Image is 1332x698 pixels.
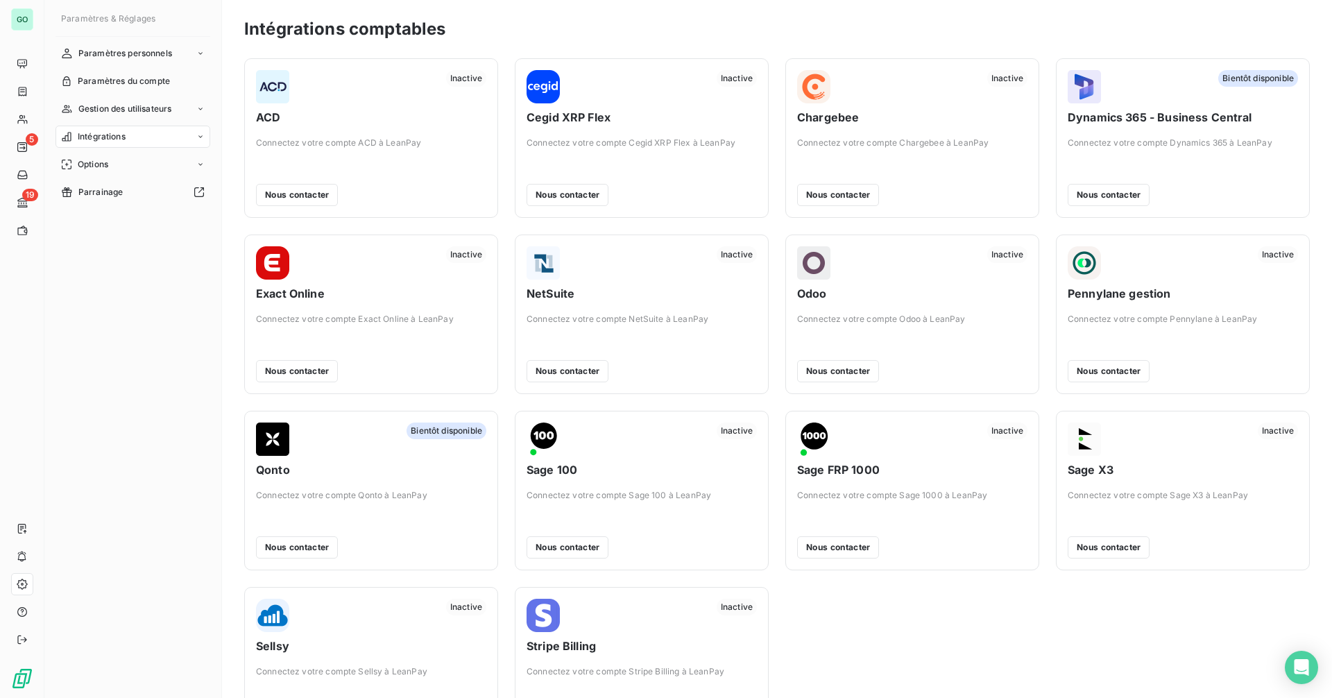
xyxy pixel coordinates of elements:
img: Chargebee logo [797,70,830,103]
img: ACD logo [256,70,289,103]
span: Sage FRP 1000 [797,461,1027,478]
img: Qonto logo [256,423,289,456]
button: Nous contacter [527,536,608,559]
button: Nous contacter [797,184,879,206]
span: Exact Online [256,285,486,302]
span: Connectez votre compte Odoo à LeanPay [797,313,1027,325]
span: 19 [22,189,38,201]
span: Connectez votre compte Stripe Billing à LeanPay [527,665,757,678]
span: Bientôt disponible [1218,70,1298,87]
span: Inactive [1258,423,1298,439]
button: Nous contacter [527,360,608,382]
span: Qonto [256,461,486,478]
span: Inactive [717,423,757,439]
span: Chargebee [797,109,1027,126]
span: Parrainage [78,186,123,198]
img: Exact Online logo [256,246,289,280]
span: Inactive [446,70,486,87]
a: Parrainage [55,181,210,203]
span: Options [78,158,108,171]
button: Nous contacter [256,536,338,559]
span: Connectez votre compte Cegid XRP Flex à LeanPay [527,137,757,149]
span: Inactive [1258,246,1298,263]
button: Nous contacter [797,360,879,382]
img: Stripe Billing logo [527,599,560,632]
span: Intégrations [78,130,126,143]
span: Inactive [987,423,1027,439]
span: ACD [256,109,486,126]
span: Sellsy [256,638,486,654]
span: Dynamics 365 - Business Central [1068,109,1298,126]
img: Logo LeanPay [11,667,33,690]
span: Odoo [797,285,1027,302]
span: Pennylane gestion [1068,285,1298,302]
span: Inactive [446,246,486,263]
span: Paramètres & Réglages [61,13,155,24]
span: Connectez votre compte NetSuite à LeanPay [527,313,757,325]
span: Connectez votre compte ACD à LeanPay [256,137,486,149]
img: Sage X3 logo [1068,423,1101,456]
button: Nous contacter [1068,536,1150,559]
span: Connectez votre compte Exact Online à LeanPay [256,313,486,325]
span: Inactive [717,599,757,615]
span: Connectez votre compte Dynamics 365 à LeanPay [1068,137,1298,149]
span: Connectez votre compte Chargebee à LeanPay [797,137,1027,149]
button: Nous contacter [1068,184,1150,206]
img: NetSuite logo [527,246,560,280]
span: Inactive [446,599,486,615]
img: Sellsy logo [256,599,289,632]
img: Pennylane gestion logo [1068,246,1101,280]
span: Connectez votre compte Sage 1000 à LeanPay [797,489,1027,502]
img: Odoo logo [797,246,830,280]
span: Inactive [987,70,1027,87]
span: Sage X3 [1068,461,1298,478]
span: Connectez votre compte Sellsy à LeanPay [256,665,486,678]
span: Stripe Billing [527,638,757,654]
div: Open Intercom Messenger [1285,651,1318,684]
span: Connectez votre compte Pennylane à LeanPay [1068,313,1298,325]
span: Cegid XRP Flex [527,109,757,126]
h3: Intégrations comptables [244,17,445,42]
img: Sage 100 logo [527,423,560,456]
button: Nous contacter [256,360,338,382]
img: Dynamics 365 - Business Central logo [1068,70,1101,103]
img: Cegid XRP Flex logo [527,70,560,103]
span: Sage 100 [527,461,757,478]
a: Paramètres du compte [55,70,210,92]
div: GO [11,8,33,31]
span: Paramètres personnels [78,47,172,60]
button: Nous contacter [527,184,608,206]
img: Sage FRP 1000 logo [797,423,830,456]
span: Connectez votre compte Sage X3 à LeanPay [1068,489,1298,502]
button: Nous contacter [797,536,879,559]
span: Gestion des utilisateurs [78,103,172,115]
span: Paramètres du compte [78,75,170,87]
span: Connectez votre compte Qonto à LeanPay [256,489,486,502]
span: Connectez votre compte Sage 100 à LeanPay [527,489,757,502]
span: Inactive [987,246,1027,263]
span: Bientôt disponible [407,423,486,439]
button: Nous contacter [1068,360,1150,382]
span: 5 [26,133,38,146]
span: NetSuite [527,285,757,302]
button: Nous contacter [256,184,338,206]
span: Inactive [717,70,757,87]
span: Inactive [717,246,757,263]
